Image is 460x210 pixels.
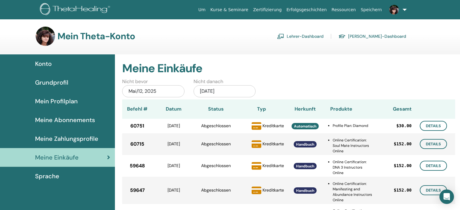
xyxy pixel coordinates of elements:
h3: Mein Theta-Konto [57,31,135,42]
span: Kreditkarte [263,123,284,128]
img: default.jpg [36,27,55,46]
a: Erfolgsgeschichten [284,4,329,15]
span: 152.00 [396,141,412,147]
a: Details [420,185,447,195]
div: [DATE] [152,187,195,193]
span: 30.00 [399,123,412,129]
div: [DATE] [152,123,195,129]
a: Um [196,4,208,15]
div: [DATE] [152,141,195,147]
th: Status [195,99,237,119]
span: Sprache [35,172,59,181]
th: Produkte [325,99,372,119]
div: [DATE] [194,85,256,97]
a: Details [420,161,447,171]
span: Handbuch [296,142,314,147]
th: Typ [237,99,285,119]
img: credit-card-solid.svg [252,161,261,171]
img: credit-card-solid.svg [252,121,261,131]
li: Online Certification: Manifesting and Abundance Instructors Online [333,181,372,203]
span: 59647 [130,187,145,194]
span: Handbuch [296,164,314,169]
span: Abgeschlossen [201,163,231,168]
a: Zertifizierung [251,4,284,15]
th: Datum [152,99,195,119]
img: credit-card-solid.svg [252,139,261,149]
span: Grundprofil [35,78,68,87]
a: Kurse & Seminare [208,4,251,15]
img: graduation-cap.svg [338,34,346,39]
a: Details [420,139,447,149]
h2: Meine Einkäufe [122,62,455,76]
span: Abgeschlossen [201,123,231,128]
div: [DATE] [152,163,195,169]
a: Details [420,121,447,131]
span: Meine Zahlungsprofile [35,134,98,143]
span: Meine Einkäufe [35,153,79,162]
span: Automatisch [294,124,316,129]
th: Herkunft [285,99,325,119]
span: 60751 [130,122,144,130]
span: $ [394,163,396,169]
span: 152.00 [396,163,412,169]
img: chalkboard-teacher.svg [277,34,284,39]
li: Online Certification: Soul Mate Instructors Online [333,137,372,154]
span: Meine Abonnements [35,115,95,124]
span: Kreditkarte [263,187,284,192]
img: default.jpg [389,5,399,15]
a: [PERSON_NAME]-Dashboard [338,31,406,41]
span: 60715 [130,141,144,148]
div: Open Intercom Messenger [439,189,454,204]
span: Kreditkarte [263,163,284,168]
a: Speichern [358,4,384,15]
label: Nicht danach [194,78,223,85]
img: credit-card-solid.svg [252,186,261,195]
span: $ [394,141,396,147]
a: Ressourcen [329,4,358,15]
span: Handbuch [296,188,314,193]
span: Mein Profilplan [35,97,78,106]
li: Profile Plan: Diamond [333,123,372,128]
div: Mai/12, 2025 [122,85,184,97]
label: Nicht bevor [122,78,148,85]
div: Gesamt [372,105,412,113]
li: Online Certification: DNA 3 Instructors Online [333,159,372,176]
span: 152.00 [396,187,412,193]
span: 59648 [130,162,145,170]
span: Kreditkarte [263,141,284,146]
span: Konto [35,59,52,68]
img: logo.png [40,3,112,17]
span: $ [394,187,396,193]
span: Abgeschlossen [201,187,231,193]
span: $ [396,123,399,129]
th: Befehl # [122,99,152,119]
a: Lehrer-Dashboard [277,31,324,41]
span: Abgeschlossen [201,141,231,147]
